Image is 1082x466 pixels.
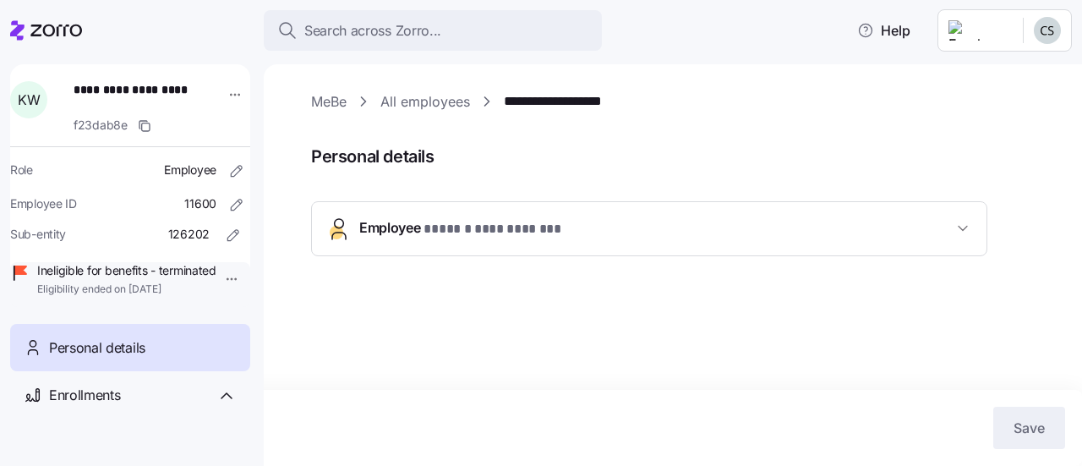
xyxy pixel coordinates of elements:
span: Eligibility ended on [DATE] [37,282,216,297]
span: Enrollments [49,385,120,406]
span: Ineligible for benefits - terminated [37,262,216,279]
button: Save [993,407,1065,449]
span: 11600 [184,195,216,212]
span: Employee [359,217,567,240]
span: Role [10,162,33,178]
span: Personal details [311,143,1058,171]
img: Employer logo [948,20,1009,41]
span: 126202 [168,226,210,243]
img: 2df6d97b4bcaa7f1b4a2ee07b0c0b24b [1034,17,1061,44]
span: Sub-entity [10,226,66,243]
span: Save [1014,418,1045,438]
a: MeBe [311,91,347,112]
span: f23dab8e [74,117,128,134]
span: Employee ID [10,195,77,212]
button: Help [844,14,924,47]
span: Search across Zorro... [304,20,441,41]
span: K W [18,93,40,107]
span: Employee [164,162,216,178]
a: All employees [380,91,470,112]
button: Search across Zorro... [264,10,602,51]
span: Personal details [49,337,145,359]
span: Help [857,20,910,41]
